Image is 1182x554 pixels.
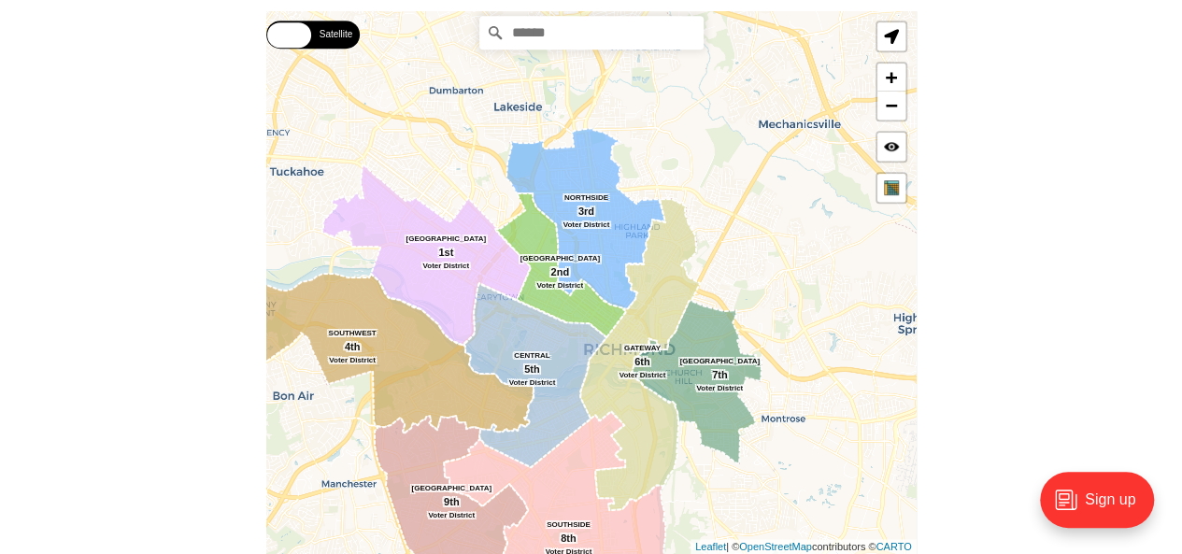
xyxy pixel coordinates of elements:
[1024,462,1182,554] iframe: portal-trigger
[877,64,905,92] a: Zoom in
[876,541,911,552] a: CARTO
[877,22,905,50] a: Show me where I am
[877,92,905,120] a: Zoom out
[479,16,704,50] input: Search
[739,541,812,552] a: OpenStreetMap
[313,21,360,49] label: Satellite
[695,541,726,552] a: Leaflet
